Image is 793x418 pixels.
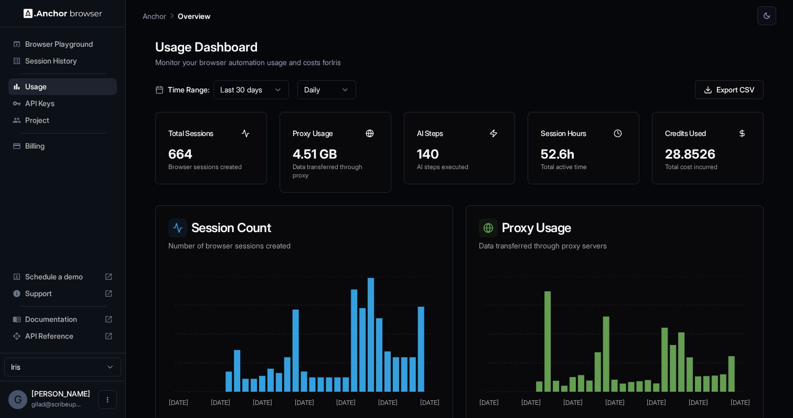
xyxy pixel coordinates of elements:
[293,128,333,139] h3: Proxy Usage
[541,163,626,171] p: Total active time
[25,331,100,341] span: API Reference
[31,389,90,398] span: Gilad Spitzer
[25,271,100,282] span: Schedule a demo
[731,399,750,406] tspan: [DATE]
[211,399,230,406] tspan: [DATE]
[143,10,210,22] nav: breadcrumb
[25,141,113,151] span: Billing
[417,163,502,171] p: AI steps executed
[25,98,113,109] span: API Keys
[417,146,502,163] div: 140
[295,399,314,406] tspan: [DATE]
[168,163,254,171] p: Browser sessions created
[479,399,499,406] tspan: [DATE]
[25,39,113,49] span: Browser Playground
[479,241,751,251] p: Data transferred through proxy servers
[8,138,117,154] div: Billing
[25,288,100,299] span: Support
[8,95,117,112] div: API Keys
[8,390,27,409] div: G
[293,146,378,163] div: 4.51 GB
[178,11,210,22] p: Overview
[336,399,356,406] tspan: [DATE]
[8,36,117,53] div: Browser Playground
[168,128,213,139] h3: Total Sessions
[31,400,81,408] span: gilad@scribeup.io
[25,314,100,325] span: Documentation
[8,268,117,285] div: Schedule a demo
[168,241,440,251] p: Number of browser sessions created
[8,78,117,95] div: Usage
[168,85,209,95] span: Time Range:
[665,146,751,163] div: 28.8526
[541,146,626,163] div: 52.6h
[695,80,764,99] button: Export CSV
[155,57,764,68] p: Monitor your browser automation usage and costs for Iris
[143,11,166,22] p: Anchor
[665,163,751,171] p: Total cost incurred
[168,146,254,163] div: 664
[168,218,440,237] h3: Session Count
[378,399,398,406] tspan: [DATE]
[8,328,117,344] div: API Reference
[25,56,113,66] span: Session History
[253,399,272,406] tspan: [DATE]
[8,311,117,328] div: Documentation
[417,128,443,139] h3: AI Steps
[541,128,586,139] h3: Session Hours
[8,285,117,302] div: Support
[8,53,117,69] div: Session History
[293,163,378,180] p: Data transferred through proxy
[689,399,708,406] tspan: [DATE]
[169,399,188,406] tspan: [DATE]
[25,81,113,92] span: Usage
[98,390,117,409] button: Open menu
[563,399,583,406] tspan: [DATE]
[155,38,764,57] h1: Usage Dashboard
[420,399,440,406] tspan: [DATE]
[647,399,666,406] tspan: [DATE]
[8,112,117,129] div: Project
[479,218,751,237] h3: Proxy Usage
[521,399,541,406] tspan: [DATE]
[665,128,706,139] h3: Credits Used
[605,399,625,406] tspan: [DATE]
[24,8,102,18] img: Anchor Logo
[25,115,113,126] span: Project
